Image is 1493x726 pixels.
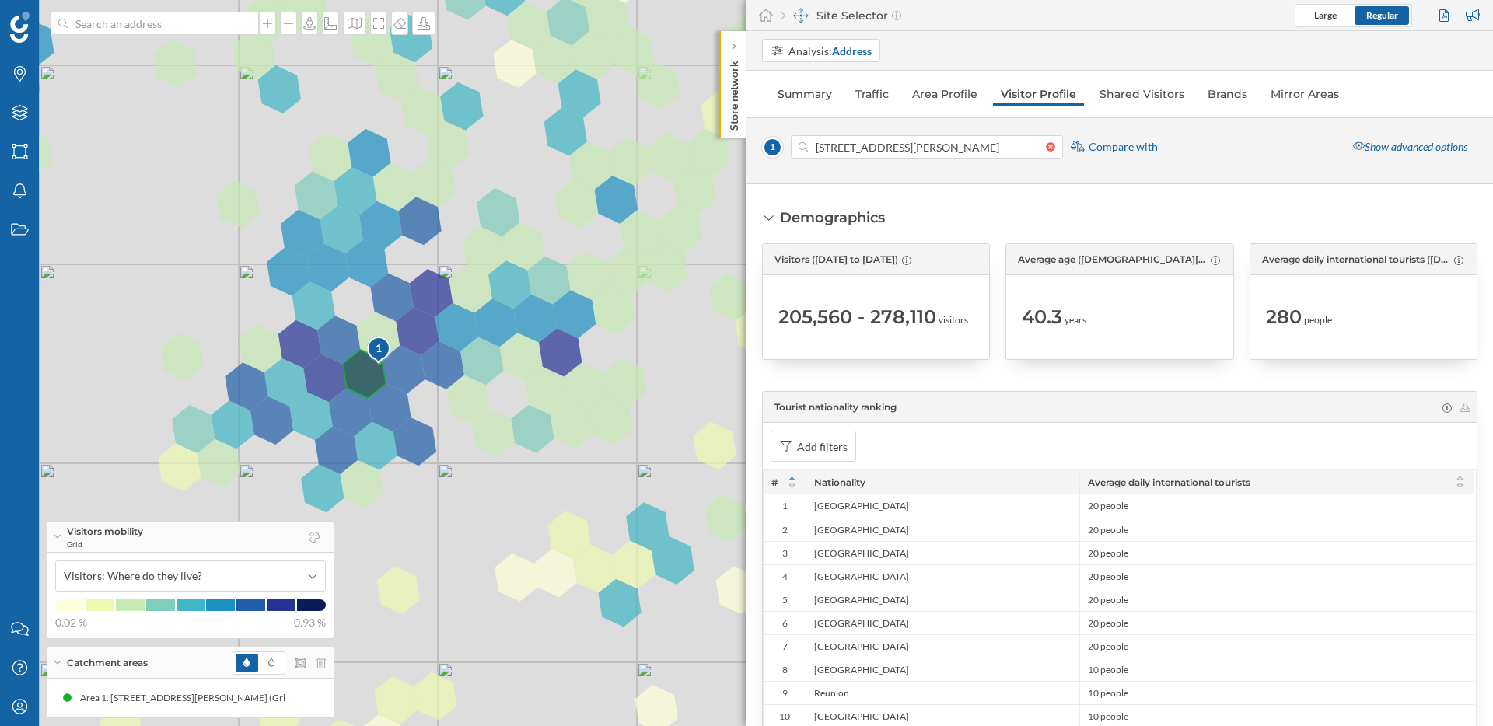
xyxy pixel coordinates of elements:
[1266,305,1302,330] span: 280
[806,494,1079,518] div: [GEOGRAPHIC_DATA]
[1366,9,1398,21] span: Regular
[770,82,840,106] a: Summary
[64,568,202,584] span: Visitors: Where do they live?
[1304,313,1332,327] span: people
[366,340,392,356] div: 1
[778,305,936,330] span: 205,560 - 278,110
[764,494,806,518] div: 1
[848,82,897,106] a: Traffic
[1088,687,1128,700] span: 10 people
[1088,664,1128,676] span: 10 people
[764,564,806,588] div: 4
[774,253,898,267] span: Visitors ([DATE] to [DATE])
[1022,305,1062,330] span: 40.3
[806,658,1079,681] div: [GEOGRAPHIC_DATA]
[788,43,872,59] div: Analysis:
[806,611,1079,634] div: [GEOGRAPHIC_DATA]
[10,12,30,43] img: Geoblink Logo
[1263,82,1347,106] a: Mirror Areas
[806,470,1079,494] div: Nationality
[764,634,806,658] div: 7
[294,615,326,630] span: 0.93 %
[806,681,1079,704] div: Reunion
[1200,82,1255,106] a: Brands
[67,525,143,539] span: Visitors mobility
[1065,313,1086,327] span: years
[764,518,806,541] div: 2
[208,690,429,706] div: Area 1. [STREET_ADDRESS][PERSON_NAME] (Grid)
[764,541,806,564] div: 3
[764,588,806,611] div: 5
[793,8,809,23] img: dashboards-manager.svg
[806,588,1079,611] div: [GEOGRAPHIC_DATA]
[1092,82,1192,106] a: Shared Visitors
[1018,253,1206,267] span: Average age ([DEMOGRAPHIC_DATA][DATE] to [DATE])
[1344,134,1477,161] div: Show advanced options
[33,11,89,25] span: Support
[806,518,1079,541] div: [GEOGRAPHIC_DATA]
[762,137,783,158] span: 1
[726,54,742,131] p: Store network
[1089,139,1158,155] span: Compare with
[904,82,985,106] a: Area Profile
[764,681,806,704] div: 9
[781,8,901,23] div: Site Selector
[806,564,1079,588] div: [GEOGRAPHIC_DATA]
[1088,617,1128,630] span: 20 people
[366,336,390,364] div: 1
[764,470,806,494] div: #
[55,615,87,630] span: 0.02 %
[939,313,968,327] span: visitors
[832,44,872,58] strong: Address
[1088,547,1128,560] span: 20 people
[1088,710,1128,723] span: 10 people
[1314,9,1337,21] span: Large
[366,336,393,366] img: pois-map-marker.svg
[67,656,148,670] span: Catchment areas
[1262,253,1450,267] span: Average daily international tourists ([DATE] to [DATE])
[764,658,806,681] div: 8
[1088,500,1128,512] span: 20 people
[993,82,1084,106] a: Visitor Profile
[780,208,885,228] div: Demographics
[764,611,806,634] div: 6
[797,438,848,455] div: Add filters
[67,539,143,550] span: Grid
[806,634,1079,658] div: [GEOGRAPHIC_DATA]
[774,400,897,414] span: Tourist nationality ranking
[806,541,1079,564] div: [GEOGRAPHIC_DATA]
[1088,594,1128,606] span: 20 people
[1088,571,1128,583] span: 20 people
[1088,476,1250,488] span: Average daily international tourists
[1088,640,1128,653] span: 20 people
[1088,524,1128,536] span: 20 people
